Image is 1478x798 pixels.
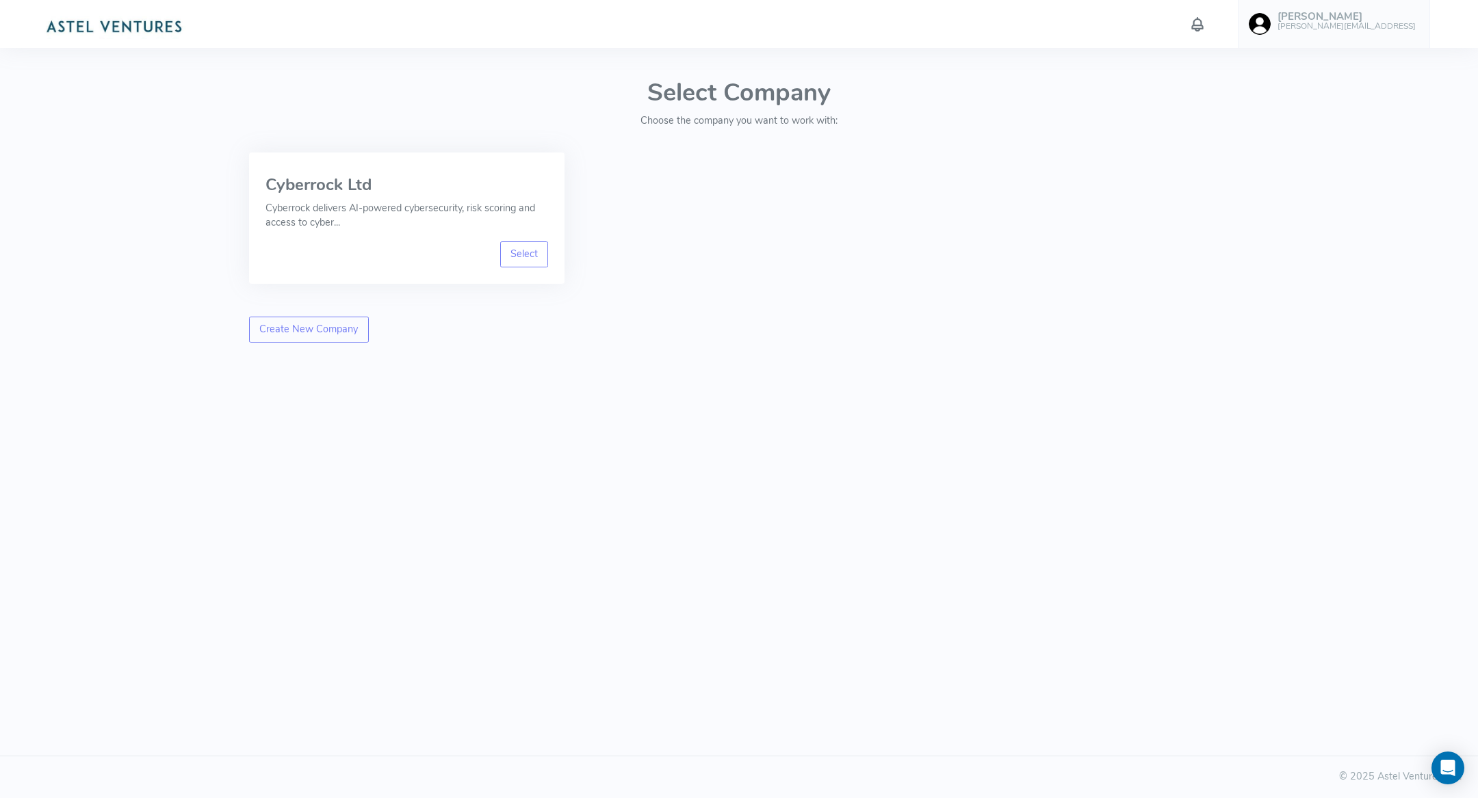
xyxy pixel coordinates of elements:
[500,241,549,267] a: Select
[249,317,369,343] a: Create New Company
[249,79,1229,107] h1: Select Company
[1278,11,1416,23] h5: [PERSON_NAME]
[16,769,1462,784] div: © 2025 Astel Ventures Ltd.
[265,176,548,194] h3: Cyberrock Ltd
[265,201,548,230] p: Cyberrock delivers AI-powered cybersecurity, risk scoring and access to cyber...
[249,114,1229,129] p: Choose the company you want to work with:
[1249,13,1271,35] img: user-image
[1278,22,1416,31] h6: [PERSON_NAME][EMAIL_ADDRESS]
[1431,752,1464,784] div: Open Intercom Messenger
